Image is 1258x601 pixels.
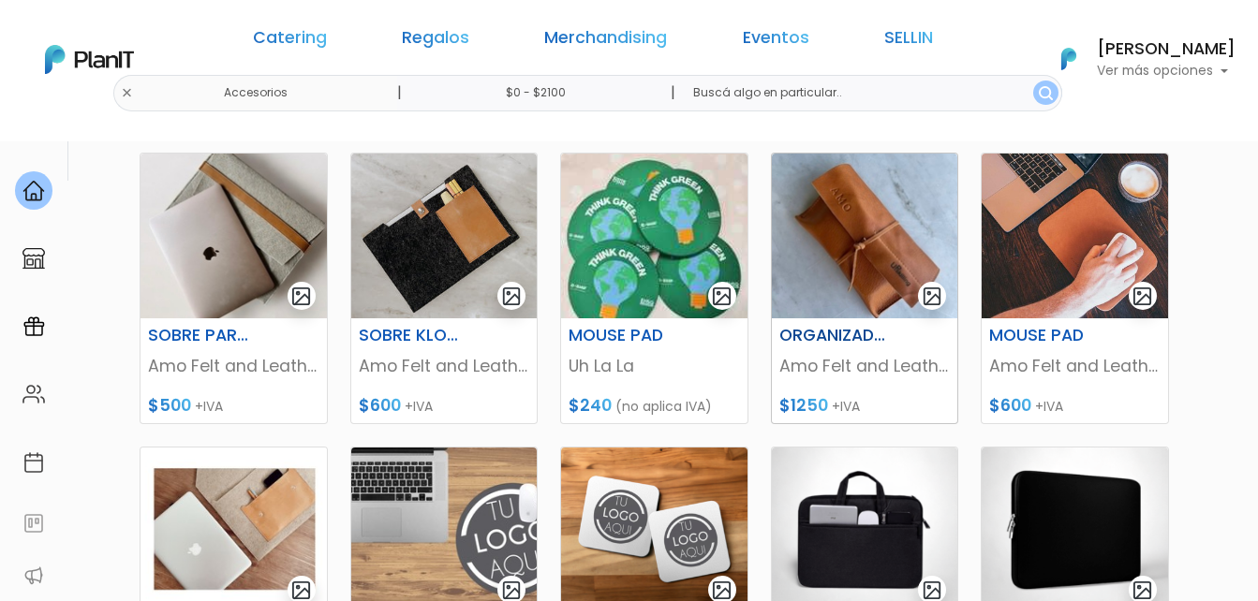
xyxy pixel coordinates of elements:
img: PlanIt Logo [1048,38,1089,80]
p: | [671,81,675,104]
span: $240 [569,394,612,417]
img: gallery-light [290,579,312,601]
img: gallery-light [1132,579,1153,601]
img: partners-52edf745621dab592f3b2c58e3bca9d71375a7ef29c3b500c9f145b62cc070d4.svg [22,564,45,587]
img: thumb_98536246-197E-4939-9F1F-5AA727C1F8E6.jpeg [772,154,958,318]
img: gallery-light [711,579,733,601]
a: gallery-light ORGANIZADOR DE CABLES Amo Felt and Leather $1250 +IVA [771,153,959,424]
p: Amo Felt and Leather [359,354,530,378]
span: +IVA [1035,397,1063,416]
p: Amo Felt and Leather [148,354,319,378]
p: Amo Felt and Leather [989,354,1161,378]
img: gallery-light [501,579,523,601]
a: gallery-light MOUSE PAD Uh La La $240 (no aplica IVA) [560,153,748,424]
img: gallery-light [501,286,523,307]
input: Buscá algo en particular.. [678,75,1061,111]
h6: MOUSE PAD [557,326,687,345]
h6: SOBRE KLOTS [348,326,477,345]
h6: MOUSE PAD [978,326,1107,345]
img: feedback-78b5a0c8f98aac82b08bfc38622c3050aee476f2c9584af64705fc4e61158814.svg [22,512,45,535]
h6: ORGANIZADOR DE CABLES [768,326,897,345]
img: calendar-87d922413cdce8b2cf7b7f5f62616a5cf9e4887200fb71536465627b3292af00.svg [22,451,45,474]
a: Catering [253,30,327,52]
img: home-e721727adea9d79c4d83392d1f703f7f8bce08238fde08b1acbfd93340b81755.svg [22,180,45,202]
img: thumb_WhatsApp_Image_2023-06-13_at_15.53.27.jpeg [982,154,1168,318]
span: +IVA [195,397,223,416]
img: gallery-light [922,286,943,307]
img: close-6986928ebcb1d6c9903e3b54e860dbc4d054630f23adef3a32610726dff6a82b.svg [121,87,133,99]
div: ¿Necesitás ayuda? [96,18,270,54]
a: gallery-light SOBRE PARA LAPTOP Amo Felt and Leather $500 +IVA [140,153,328,424]
p: Uh La La [569,354,740,378]
a: Eventos [743,30,809,52]
img: campaigns-02234683943229c281be62815700db0a1741e53638e28bf9629b52c665b00959.svg [22,315,45,338]
img: gallery-light [290,286,312,307]
img: thumb_047DC430-BED6-4F8E-96A1-582C15DC527E.jpeg [141,154,327,318]
img: gallery-light [1132,286,1153,307]
a: SELLIN [884,30,933,52]
img: thumb_sobreklotzchico2.jpg [351,154,538,318]
img: thumb_WhatsApp_Image_2025-05-23_at_15.21.36.jpeg [561,154,747,318]
a: gallery-light MOUSE PAD Amo Felt and Leather $600 +IVA [981,153,1169,424]
h6: [PERSON_NAME] [1097,41,1236,58]
img: people-662611757002400ad9ed0e3c099ab2801c6687ba6c219adb57efc949bc21e19d.svg [22,383,45,405]
h6: SOBRE PARA LAPTOP [137,326,266,345]
span: (no aplica IVA) [615,397,712,416]
button: PlanIt Logo [PERSON_NAME] Ver más opciones [1037,35,1236,83]
img: PlanIt Logo [45,45,134,74]
span: +IVA [405,397,433,416]
p: Ver más opciones [1097,65,1236,78]
a: gallery-light SOBRE KLOTS Amo Felt and Leather $600 +IVA [350,153,539,424]
span: $600 [359,394,401,417]
img: search_button-432b6d5273f82d61273b3651a40e1bd1b912527efae98b1b7a1b2c0702e16a8d.svg [1039,86,1053,100]
span: $500 [148,394,191,417]
p: Amo Felt and Leather [779,354,951,378]
img: gallery-light [922,579,943,601]
span: $600 [989,394,1031,417]
span: $1250 [779,394,828,417]
a: Merchandising [544,30,667,52]
p: | [397,81,402,104]
a: Regalos [402,30,469,52]
img: marketplace-4ceaa7011d94191e9ded77b95e3339b90024bf715f7c57f8cf31f2d8c509eaba.svg [22,247,45,270]
img: gallery-light [711,286,733,307]
span: +IVA [832,397,860,416]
